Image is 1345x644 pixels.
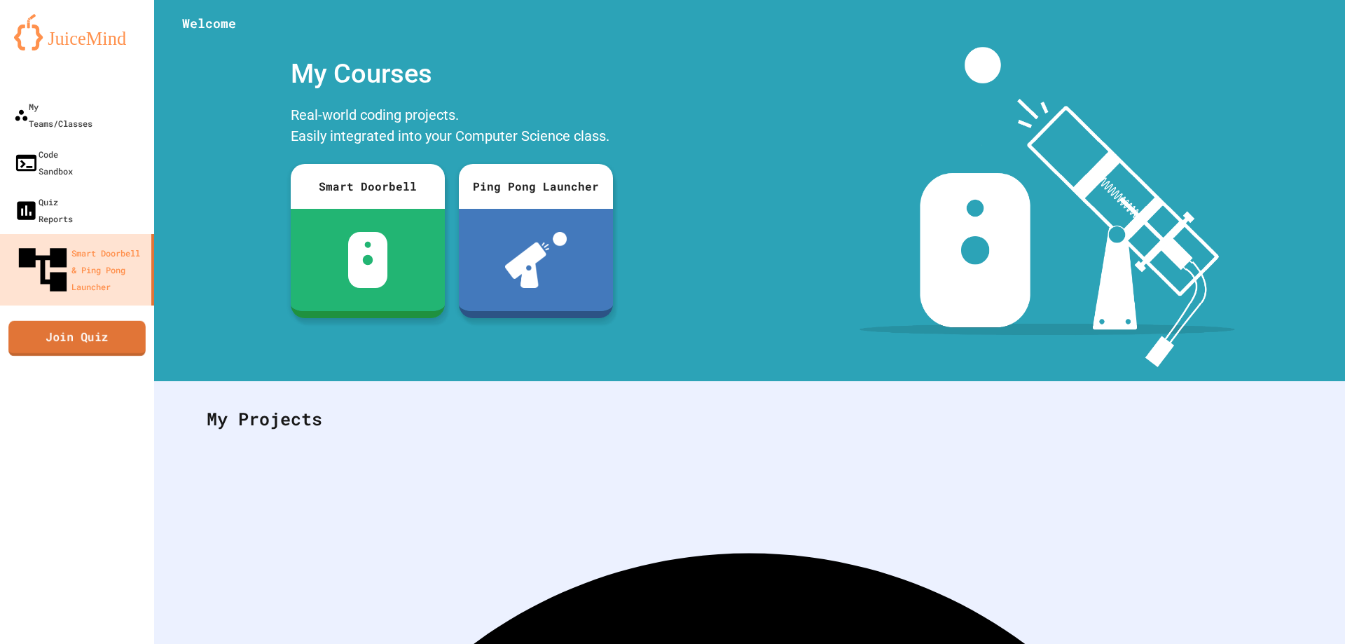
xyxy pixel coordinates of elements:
[291,164,445,209] div: Smart Doorbell
[505,232,567,288] img: ppl-with-ball.png
[14,193,73,227] div: Quiz Reports
[14,241,146,299] div: Smart Doorbell & Ping Pong Launcher
[14,14,140,50] img: logo-orange.svg
[348,232,388,288] img: sdb-white.svg
[459,164,613,209] div: Ping Pong Launcher
[284,101,620,153] div: Real-world coding projects. Easily integrated into your Computer Science class.
[8,320,146,355] a: Join Quiz
[193,392,1306,446] div: My Projects
[284,47,620,101] div: My Courses
[14,146,73,179] div: Code Sandbox
[860,47,1235,367] img: banner-image-my-projects.png
[14,98,92,132] div: My Teams/Classes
